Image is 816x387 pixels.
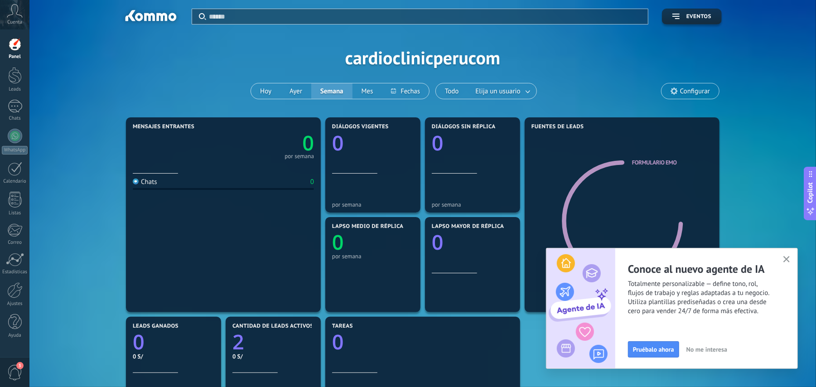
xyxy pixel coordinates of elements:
[280,83,311,99] button: Ayer
[2,210,28,216] div: Listas
[332,124,389,130] span: Diálogos vigentes
[332,201,414,208] div: por semana
[680,87,710,95] span: Configurar
[352,83,382,99] button: Mes
[662,9,722,24] button: Eventos
[285,154,314,159] div: por semana
[382,83,429,99] button: Fechas
[332,329,513,356] a: 0
[432,229,444,256] text: 0
[133,178,157,186] div: Chats
[686,14,711,20] span: Eventos
[232,329,244,356] text: 2
[628,341,679,358] button: Pruébalo ahora
[436,83,468,99] button: Todo
[133,329,214,356] a: 0
[232,323,314,329] span: Cantidad de leads activos
[474,85,522,97] span: Elija un usuario
[2,269,28,275] div: Estadísticas
[332,323,353,329] span: Tareas
[628,280,797,316] span: Totalmente personalizable — define tono, rol, flujos de trabajo y reglas adaptadas a tu negocio. ...
[432,201,513,208] div: por semana
[432,223,504,230] span: Lapso mayor de réplica
[686,346,727,353] span: No me interesa
[133,353,214,360] div: 0 S/
[332,329,344,356] text: 0
[432,124,496,130] span: Diálogos sin réplica
[133,124,194,130] span: Mensajes entrantes
[546,248,615,368] img: ai_agent_activation_popup_ES.png
[16,362,24,369] span: 3
[468,83,536,99] button: Elija un usuario
[2,333,28,339] div: Ayuda
[632,159,677,166] a: Formulario EMO
[2,54,28,60] div: Panel
[2,116,28,121] div: Chats
[133,329,145,356] text: 0
[332,129,344,157] text: 0
[232,329,314,356] a: 2
[531,124,584,130] span: Fuentes de leads
[310,178,314,186] div: 0
[133,323,179,329] span: Leads ganados
[332,229,344,256] text: 0
[311,83,352,99] button: Semana
[628,262,797,276] h2: Conoce al nuevo agente de IA
[2,240,28,246] div: Correo
[2,179,28,184] div: Calendario
[232,353,314,360] div: 0 S/
[806,183,815,203] span: Copilot
[2,301,28,307] div: Ajustes
[7,19,22,25] span: Cuenta
[332,223,404,230] span: Lapso medio de réplica
[133,179,139,184] img: Chats
[223,129,314,157] a: 0
[432,129,444,157] text: 0
[682,343,731,356] button: No me interesa
[2,146,28,155] div: WhatsApp
[302,129,314,157] text: 0
[251,83,280,99] button: Hoy
[633,346,674,353] span: Pruébalo ahora
[2,87,28,92] div: Leads
[332,253,414,260] div: por semana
